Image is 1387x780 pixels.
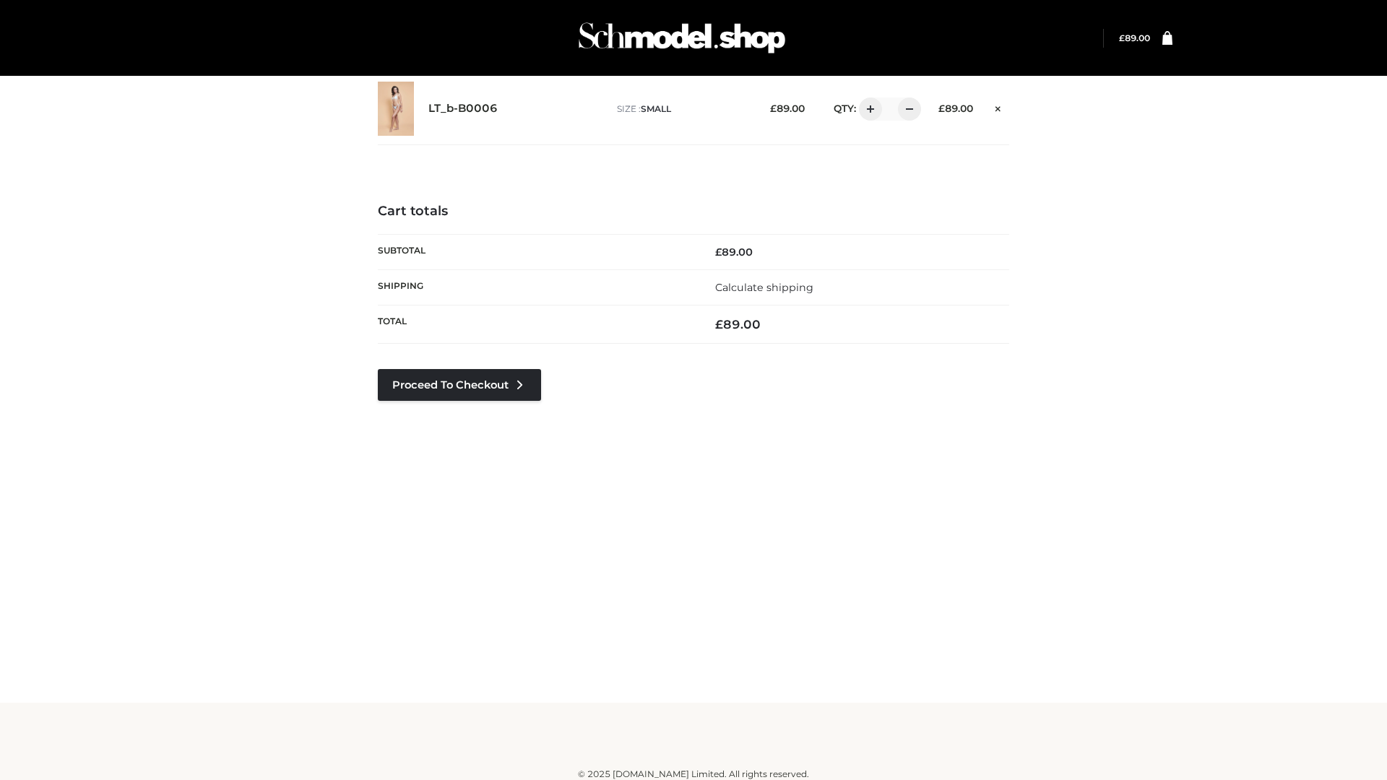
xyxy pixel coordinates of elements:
bdi: 89.00 [715,246,753,259]
h4: Cart totals [378,204,1009,220]
span: £ [1119,32,1125,43]
p: size : [617,103,748,116]
a: Remove this item [988,97,1009,116]
span: £ [715,246,722,259]
a: £89.00 [1119,32,1150,43]
a: Calculate shipping [715,281,813,294]
a: LT_b-B0006 [428,102,498,116]
a: Proceed to Checkout [378,369,541,401]
bdi: 89.00 [770,103,805,114]
span: £ [715,317,723,331]
th: Total [378,305,693,344]
th: Shipping [378,269,693,305]
span: SMALL [641,103,671,114]
bdi: 89.00 [1119,32,1150,43]
bdi: 89.00 [715,317,761,331]
span: £ [938,103,945,114]
div: QTY: [819,97,916,121]
img: Schmodel Admin 964 [574,9,790,66]
th: Subtotal [378,234,693,269]
span: £ [770,103,777,114]
bdi: 89.00 [938,103,973,114]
